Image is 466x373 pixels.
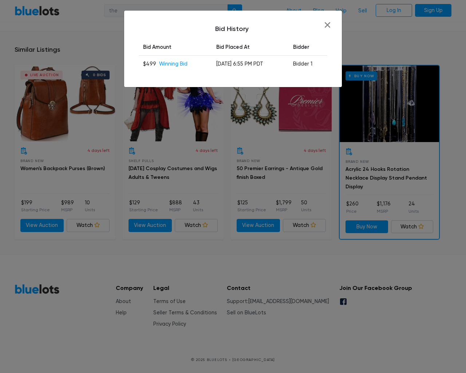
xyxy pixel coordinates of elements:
[212,39,289,56] th: Bid Placed At
[139,25,327,33] h5: Bid History
[139,39,212,56] th: Bid Amount
[212,56,289,72] td: [DATE] 6:55 PM PDT
[289,39,327,56] th: Bidder
[289,56,327,72] td: Bidder 1
[139,56,212,72] td: $499
[159,61,187,67] span: Winning Bid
